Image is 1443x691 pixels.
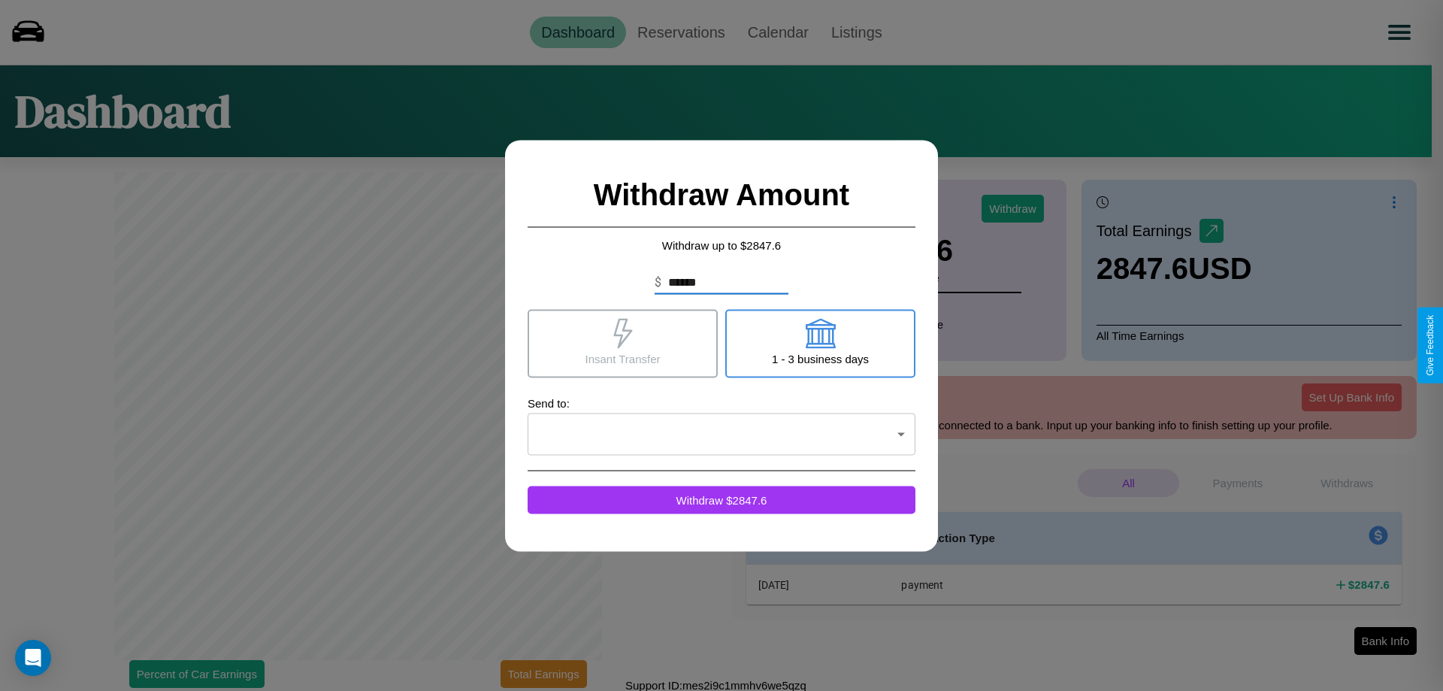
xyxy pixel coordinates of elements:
[528,392,915,413] p: Send to:
[528,162,915,227] h2: Withdraw Amount
[772,348,869,368] p: 1 - 3 business days
[655,273,661,291] p: $
[1425,315,1435,376] div: Give Feedback
[585,348,660,368] p: Insant Transfer
[528,486,915,514] button: Withdraw $2847.6
[15,640,51,676] div: Open Intercom Messenger
[528,235,915,255] p: Withdraw up to $ 2847.6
